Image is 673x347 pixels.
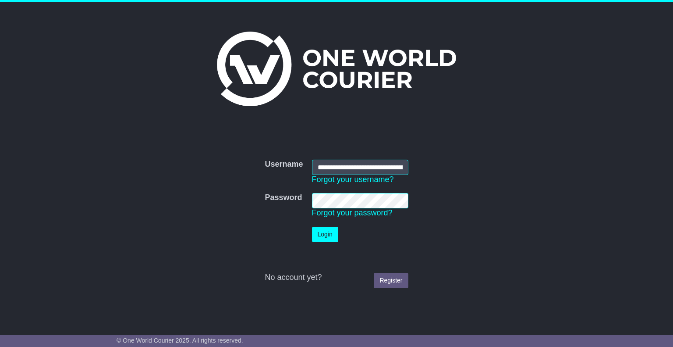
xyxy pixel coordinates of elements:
[312,227,338,242] button: Login
[265,160,303,169] label: Username
[312,208,393,217] a: Forgot your password?
[265,273,408,283] div: No account yet?
[217,32,456,106] img: One World
[265,193,302,203] label: Password
[312,175,394,184] a: Forgot your username?
[374,273,408,288] a: Register
[117,337,243,344] span: © One World Courier 2025. All rights reserved.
